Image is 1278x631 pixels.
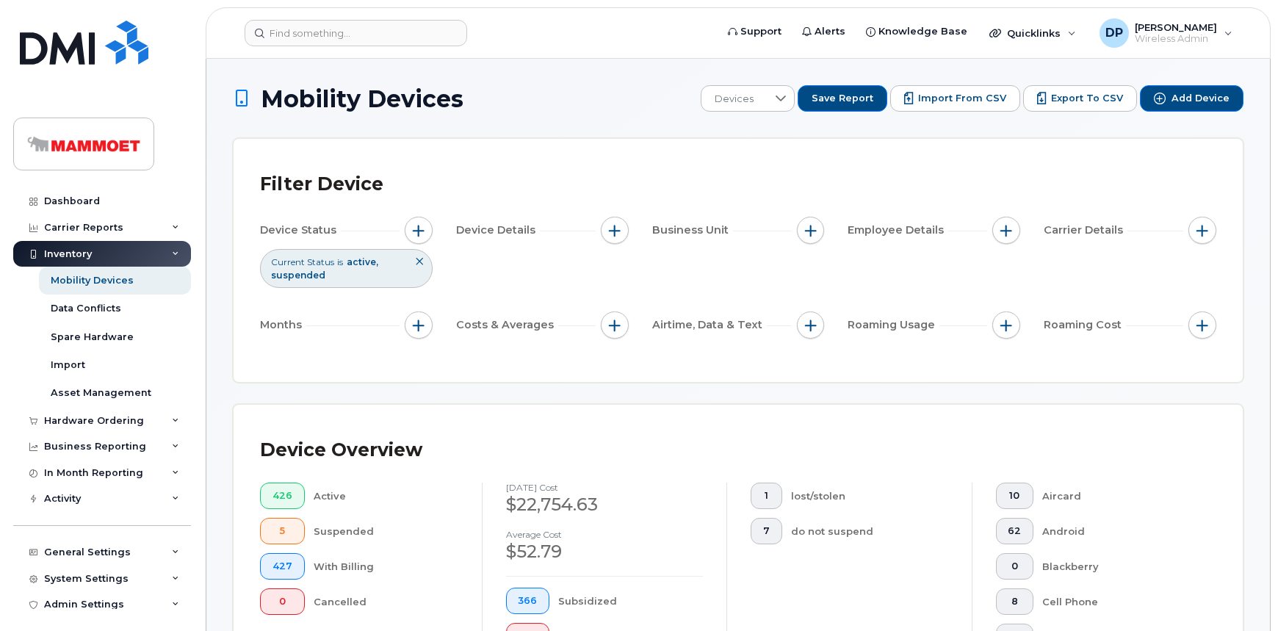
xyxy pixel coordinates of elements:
[261,86,463,112] span: Mobility Devices
[271,256,334,268] span: Current Status
[260,165,383,203] div: Filter Device
[996,518,1034,544] button: 62
[1023,85,1137,112] button: Export to CSV
[314,483,458,509] div: Active
[848,223,948,238] span: Employee Details
[1044,223,1127,238] span: Carrier Details
[652,223,733,238] span: Business Unit
[1042,553,1193,580] div: Blackberry
[1171,92,1230,105] span: Add Device
[347,256,378,267] span: active
[1140,85,1243,112] button: Add Device
[260,553,305,580] button: 427
[260,483,305,509] button: 426
[271,270,325,281] span: suspended
[1044,317,1126,333] span: Roaming Cost
[272,525,292,537] span: 5
[791,518,948,544] div: do not suspend
[1008,560,1021,572] span: 0
[701,86,767,112] span: Devices
[848,317,939,333] span: Roaming Usage
[260,317,306,333] span: Months
[260,431,422,469] div: Device Overview
[1042,483,1193,509] div: Aircard
[314,553,458,580] div: With Billing
[314,588,458,615] div: Cancelled
[791,483,948,509] div: lost/stolen
[456,223,540,238] span: Device Details
[272,596,292,607] span: 0
[1042,588,1193,615] div: Cell Phone
[506,483,704,492] h4: [DATE] cost
[506,530,704,539] h4: Average cost
[558,588,703,614] div: Subsidized
[456,317,558,333] span: Costs & Averages
[506,492,704,517] div: $22,754.63
[812,92,873,105] span: Save Report
[1008,490,1021,502] span: 10
[996,483,1034,509] button: 10
[260,588,305,615] button: 0
[890,85,1020,112] button: Import from CSV
[272,560,292,572] span: 427
[996,553,1034,580] button: 0
[314,518,458,544] div: Suspended
[506,588,550,614] button: 366
[918,92,1006,105] span: Import from CSV
[506,539,704,564] div: $52.79
[260,223,341,238] span: Device Status
[763,525,770,537] span: 7
[518,595,537,607] span: 366
[260,518,305,544] button: 5
[751,483,782,509] button: 1
[337,256,343,268] span: is
[652,317,767,333] span: Airtime, Data & Text
[798,85,887,112] button: Save Report
[1214,567,1267,620] iframe: Messenger Launcher
[751,518,782,544] button: 7
[1008,596,1021,607] span: 8
[1042,518,1193,544] div: Android
[1051,92,1123,105] span: Export to CSV
[996,588,1034,615] button: 8
[1008,525,1021,537] span: 62
[272,490,292,502] span: 426
[763,490,770,502] span: 1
